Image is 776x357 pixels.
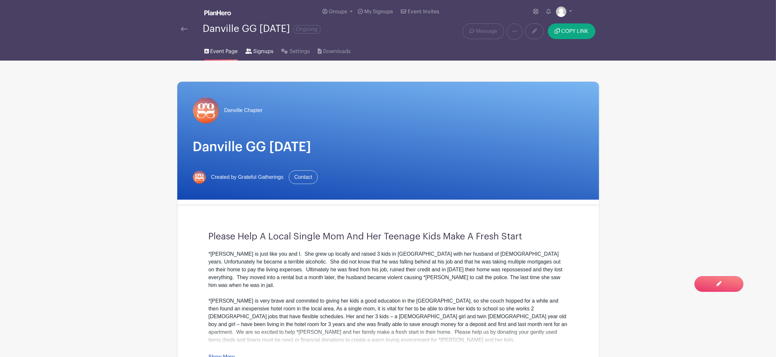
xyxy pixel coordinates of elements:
a: Settings [281,40,310,61]
span: COPY LINK [562,29,589,34]
img: default-ce2991bfa6775e67f084385cd625a349d9dcbb7a52a09fb2fda1e96e2d18dcdb.png [556,7,566,17]
div: *[PERSON_NAME] is just like you and I. She grew up locally and raised 3 kids in [GEOGRAPHIC_DATA]... [209,250,568,289]
a: Contact [289,170,318,184]
h3: Please Help A Local Single Mom And Her Teenage Kids Make A Fresh Start [209,231,568,242]
span: Created by Grateful Gatherings [211,173,284,181]
h1: Danville GG [DATE] [193,139,583,155]
span: Signups [253,48,273,55]
span: Event Page [210,48,238,55]
img: back-arrow-29a5d9b10d5bd6ae65dc969a981735edf675c4d7a1fe02e03b50dbd4ba3cdb55.svg [181,27,187,31]
img: gg-logo-planhero-final.png [193,171,206,184]
button: COPY LINK [548,23,595,39]
span: Event Invites [408,9,439,14]
div: Danville GG [DATE] [203,23,321,34]
img: logo_white-6c42ec7e38ccf1d336a20a19083b03d10ae64f83f12c07503d8b9e83406b4c7d.svg [204,10,231,15]
img: gg-logo-planhero-final.png [193,97,219,123]
span: Ongoing [293,25,321,34]
span: Groups [329,9,347,14]
a: Downloads [318,40,351,61]
span: My Signups [364,9,393,14]
a: Signups [245,40,273,61]
a: Event Page [204,40,238,61]
span: Danville Chapter [224,107,263,114]
a: Message [462,23,504,39]
span: Settings [289,48,310,55]
span: Downloads [323,48,351,55]
div: *[PERSON_NAME] is very brave and commited to giving her kids a good education in the [GEOGRAPHIC_... [209,297,568,344]
span: Message [476,27,497,35]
